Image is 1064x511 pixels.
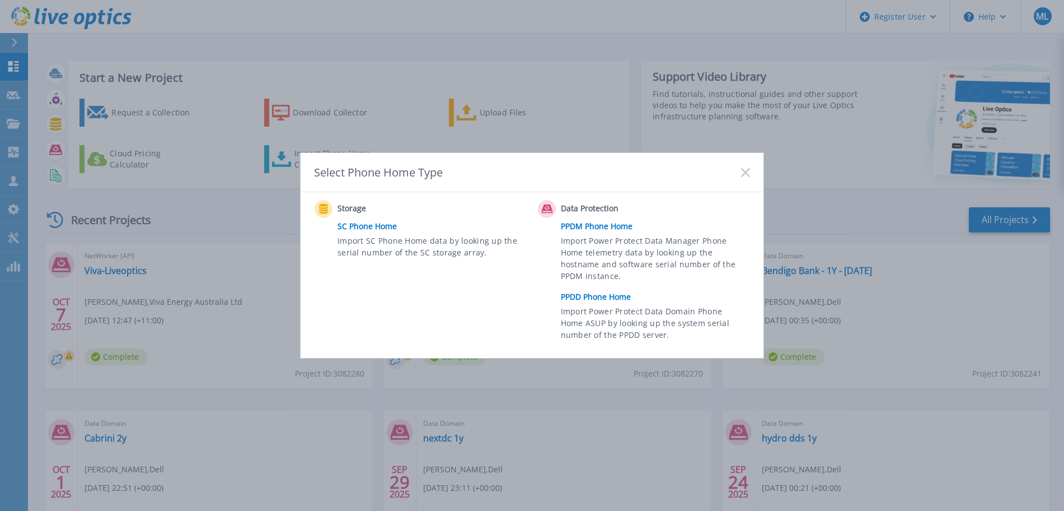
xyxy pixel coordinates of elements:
div: Select Phone Home Type [314,165,444,180]
a: PPDM Phone Home [561,218,756,235]
span: Import SC Phone Home data by looking up the serial number of the SC storage array. [338,235,524,261]
a: PPDD Phone Home [561,289,756,305]
span: Data Protection [561,202,672,216]
span: Storage [338,202,449,216]
span: Import Power Protect Data Manager Phone Home telemetry data by looking up the hostname and softwa... [561,235,747,286]
span: Import Power Protect Data Domain Phone Home ASUP by looking up the system serial number of the PP... [561,305,747,344]
a: SC Phone Home [338,218,532,235]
